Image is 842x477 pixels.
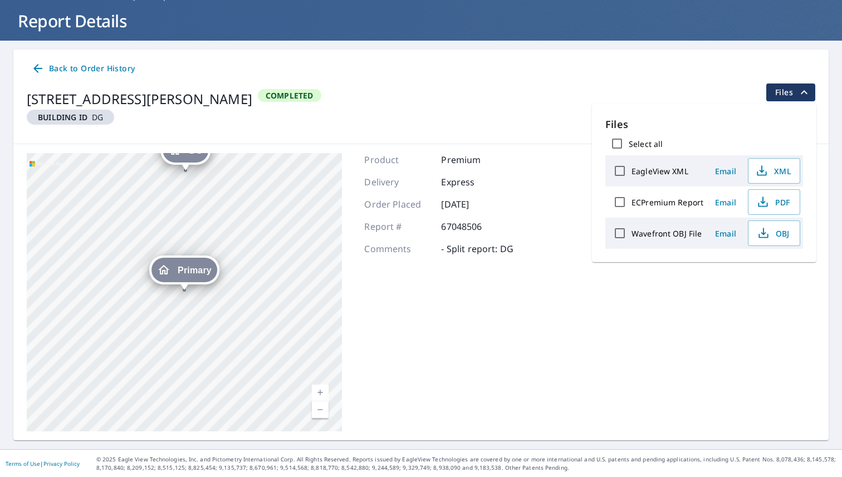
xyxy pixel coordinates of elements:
[755,227,791,240] span: OBJ
[441,175,508,189] p: Express
[712,166,739,176] span: Email
[161,136,210,170] div: Dropped pin, building DG, Residential property, 137 Colbert Ln Marthasville, MO 63357
[13,9,829,32] h1: Report Details
[755,164,791,178] span: XML
[712,228,739,239] span: Email
[364,220,431,233] p: Report #
[43,460,80,468] a: Privacy Policy
[748,158,800,184] button: XML
[441,220,508,233] p: 67048506
[708,225,743,242] button: Email
[31,62,135,76] span: Back to Order History
[96,455,836,472] p: © 2025 Eagle View Technologies, Inc. and Pictometry International Corp. All Rights Reserved. Repo...
[259,90,320,101] span: Completed
[27,89,252,109] div: [STREET_ADDRESS][PERSON_NAME]
[441,198,508,211] p: [DATE]
[178,266,212,274] span: Primary
[38,112,87,122] em: Building ID
[755,195,791,209] span: PDF
[766,83,815,101] button: filesDropdownBtn-67048506
[6,460,40,468] a: Terms of Use
[631,197,703,208] label: ECPremium Report
[631,228,702,239] label: Wavefront OBJ File
[31,112,110,122] span: DG
[708,194,743,211] button: Email
[712,197,739,208] span: Email
[189,146,203,155] span: DG
[441,242,513,255] p: - Split report: DG
[364,242,431,255] p: Comments
[605,117,803,132] p: Files
[364,153,431,166] p: Product
[364,198,431,211] p: Order Placed
[748,189,800,215] button: PDF
[775,86,811,99] span: Files
[6,460,80,467] p: |
[629,139,663,149] label: Select all
[312,401,329,418] a: Current Level 19, Zoom Out
[27,58,139,79] a: Back to Order History
[364,175,431,189] p: Delivery
[441,153,508,166] p: Premium
[631,166,688,176] label: EagleView XML
[748,220,800,246] button: OBJ
[708,163,743,180] button: Email
[149,255,219,290] div: Dropped pin, building Primary, Residential property, 137 Colbert Ln Marthasville, MO 63357
[312,385,329,401] a: Current Level 19, Zoom In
